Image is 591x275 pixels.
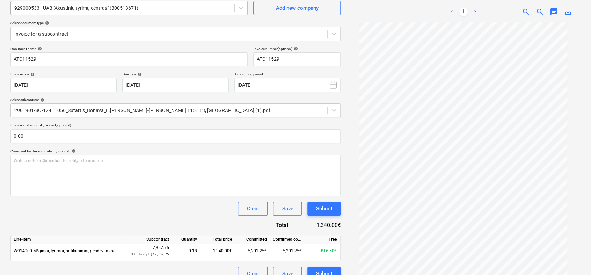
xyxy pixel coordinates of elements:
[235,235,270,244] div: Committed
[292,46,298,51] span: help
[307,202,341,216] button: Submit
[234,72,341,78] p: Accounting period
[70,149,76,153] span: help
[10,123,341,129] p: Invoice total amount (net cost, optional)
[11,235,123,244] div: Line-item
[550,8,558,16] span: chat
[316,204,332,213] div: Submit
[448,8,457,16] a: Previous page
[39,98,44,102] span: help
[270,244,305,258] div: 5,201.25€
[10,21,341,25] div: Select document type
[470,8,479,16] a: Next page
[273,202,302,216] button: Save
[253,1,341,15] button: Add new company
[44,21,49,25] span: help
[172,235,200,244] div: Quantity
[536,8,544,16] span: zoom_out
[305,244,340,258] div: 816.50€
[126,245,169,258] div: 7,357.75
[200,244,235,258] div: 1,340.00€
[556,241,591,275] iframe: Chat Widget
[14,248,134,253] span: W914000 Mėginiai, tyrimai, patikrinimai, geodezija (be kadastro)
[10,97,341,102] div: Select subcontract
[459,8,468,16] a: Page 1 is your current page
[36,46,42,51] span: help
[10,78,117,92] input: Invoice date not specified
[10,129,341,143] input: Invoice total amount (net cost, optional)
[10,46,248,51] div: Document name
[123,235,172,244] div: Subcontract
[10,149,341,153] div: Comment for the accountant (optional)
[253,46,341,51] div: Invoice number (optional)
[122,72,228,77] div: Due date
[299,221,341,229] div: 1,340.00€
[136,72,141,77] span: help
[10,52,248,66] input: Document name
[564,8,572,16] span: save_alt
[253,52,341,66] input: Invoice number
[270,235,305,244] div: Confirmed costs
[305,235,340,244] div: Free
[238,202,268,216] button: Clear
[131,252,169,256] small: 1.00 kompl. @ 7,357.75
[276,3,318,13] div: Add new company
[122,78,228,92] input: Due date not specified
[29,72,35,77] span: help
[250,221,299,229] div: Total
[282,204,293,213] div: Save
[200,235,235,244] div: Total price
[235,244,270,258] div: 5,201.25€
[10,72,117,77] div: Invoice date
[175,244,197,258] div: 0.18
[247,204,259,213] div: Clear
[234,78,341,92] button: [DATE]
[522,8,530,16] span: zoom_in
